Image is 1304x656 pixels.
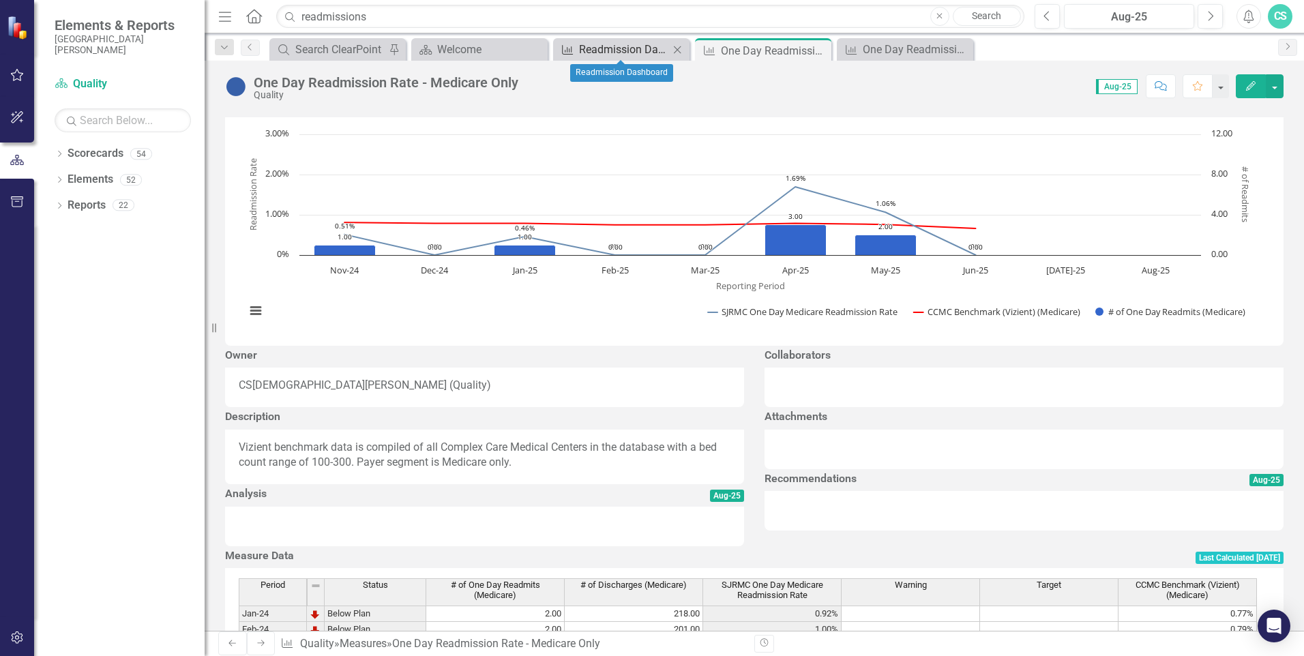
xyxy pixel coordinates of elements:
text: Apr-25 [782,264,809,276]
span: # of One Day Readmits (Medicare) [429,580,561,600]
img: TnMDeAgwAPMxUmUi88jYAAAAAElFTkSuQmCC [310,609,321,620]
a: Measures [340,637,387,650]
button: Show CCMC Benchmark (Vizient) (Medicare) [914,305,1080,318]
span: Warning [895,580,927,590]
div: One Day Readmission Rate - Medicare Only [392,637,600,650]
td: 0.92% [703,606,842,622]
input: Search ClearPoint... [276,5,1024,29]
text: 1.00 [518,232,532,241]
span: # of Discharges (Medicare) [580,580,687,590]
text: 8.00 [1211,167,1228,179]
div: One Day Readmission Rate - Medicare Only [721,42,828,59]
text: Jun-25 [962,264,988,276]
div: » » [280,636,744,652]
div: Welcome [437,41,544,58]
text: 0.00 [608,242,623,252]
a: Scorecards [68,146,123,162]
text: May-25 [871,264,900,276]
text: # of Readmits [1239,166,1251,222]
td: Below Plan [325,606,426,622]
td: 2.00 [426,606,565,622]
button: View chart menu, Chart [246,301,265,320]
div: 54 [130,148,152,160]
span: Aug-25 [1249,474,1284,486]
text: Feb-25 [602,264,629,276]
text: Jan-25 [512,264,537,276]
td: Jan-24 [239,606,307,622]
a: Readmission Dashboard [557,41,669,58]
span: Last Calculated [DATE] [1196,552,1284,564]
button: Aug-25 [1064,4,1194,29]
text: 0.46% [515,223,535,233]
text: 0% [970,241,980,251]
div: Open Intercom Messenger [1258,610,1290,642]
text: 2.00 [878,222,893,231]
text: 0.00 [968,242,983,252]
text: 0.51% [335,221,355,230]
text: 1.00% [265,207,289,220]
div: Chart. Highcharts interactive chart. [239,128,1270,332]
text: 0% [277,248,289,260]
span: Period [261,580,285,590]
p: Vizient benchmark data is compiled of all Complex Care Medical Centers in the database with a bed... [239,440,730,471]
text: 1.00 [338,232,352,241]
div: Readmission Dashboard [579,41,669,58]
div: Quality [254,90,518,100]
td: Below Plan [325,622,426,638]
svg: Interactive chart [239,128,1260,332]
text: 1.06% [876,198,895,208]
td: 201.00 [565,622,703,638]
span: Status [363,580,388,590]
text: Readmission Rate [247,158,259,230]
span: Aug-25 [1096,79,1138,94]
td: Feb-24 [239,622,307,638]
td: 218.00 [565,606,703,622]
h3: Measure Data [225,550,691,562]
div: One Day Readmission Rate - Medicare Only [254,75,518,90]
img: 8DAGhfEEPCf229AAAAAElFTkSuQmCC [310,580,321,591]
span: SJRMC One Day Medicare Readmission Rate [706,580,838,600]
text: 2.00% [265,167,289,179]
small: [GEOGRAPHIC_DATA][PERSON_NAME] [55,33,191,56]
text: 12.00 [1211,127,1232,139]
a: Search [953,7,1021,26]
text: 0.00 [1211,248,1228,260]
button: CS [1268,4,1292,29]
text: 0% [430,241,439,251]
a: Welcome [415,41,544,58]
h3: Owner [225,349,744,361]
text: Mar-25 [691,264,720,276]
td: 0.79% [1118,622,1257,638]
div: Aug-25 [1069,9,1189,25]
td: 2.00 [426,622,565,638]
img: ClearPoint Strategy [7,16,31,40]
div: Search ClearPoint [295,41,385,58]
span: Elements & Reports [55,17,191,33]
path: May-25, 2. # of One Day Readmits (Medicare). [855,235,917,255]
div: One Day Readmission Rate - All Payer Types [863,41,970,58]
h3: Description [225,411,744,423]
text: 1.69% [786,173,805,183]
div: [DEMOGRAPHIC_DATA][PERSON_NAME] (Quality) [252,378,491,393]
text: 3.00% [265,127,289,139]
text: 0.00 [428,242,442,252]
span: CCMC Benchmark (Vizient) (Medicare) [1121,580,1254,600]
button: Show # of One Day Readmits (Medicare) [1095,305,1247,318]
img: TnMDeAgwAPMxUmUi88jYAAAAAElFTkSuQmCC [310,625,321,636]
text: 3.00 [788,211,803,221]
td: 1.00% [703,622,842,638]
text: Dec-24 [421,264,449,276]
h3: Collaborators [765,349,1284,361]
text: 0.00 [698,242,713,252]
a: Elements [68,172,113,188]
text: Reporting Period [716,280,785,292]
img: No Information [225,76,247,98]
text: Nov-24 [330,264,359,276]
span: Target [1037,580,1061,590]
div: 22 [113,200,134,211]
a: Quality [300,637,334,650]
td: 0.77% [1118,606,1257,622]
input: Search Below... [55,108,191,132]
h3: Analysis [225,488,512,500]
button: Show SJRMC One Day Medicare Readmission Rate [708,305,900,318]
